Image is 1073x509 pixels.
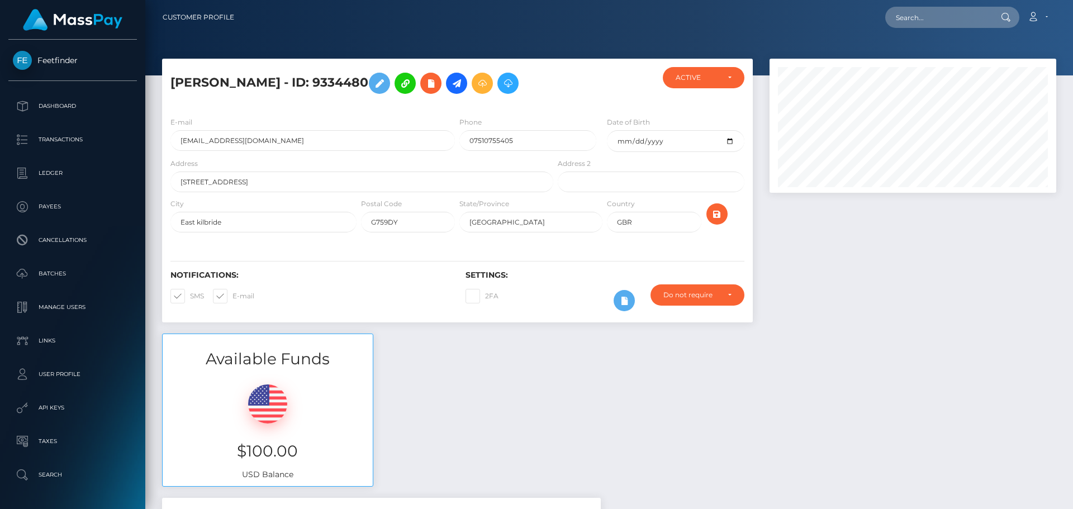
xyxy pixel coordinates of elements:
[8,394,137,422] a: API Keys
[607,117,650,127] label: Date of Birth
[13,51,32,70] img: Feetfinder
[8,327,137,355] a: Links
[8,193,137,221] a: Payees
[171,440,364,462] h3: $100.00
[163,370,373,486] div: USD Balance
[13,98,132,115] p: Dashboard
[8,461,137,489] a: Search
[885,7,990,28] input: Search...
[607,199,635,209] label: Country
[8,126,137,154] a: Transactions
[13,165,132,182] p: Ledger
[13,232,132,249] p: Cancellations
[8,226,137,254] a: Cancellations
[13,366,132,383] p: User Profile
[248,384,287,424] img: USD.png
[13,299,132,316] p: Manage Users
[13,433,132,450] p: Taxes
[651,284,744,306] button: Do not require
[8,92,137,120] a: Dashboard
[8,293,137,321] a: Manage Users
[170,270,449,280] h6: Notifications:
[170,199,184,209] label: City
[13,265,132,282] p: Batches
[8,159,137,187] a: Ledger
[163,348,373,370] h3: Available Funds
[170,67,547,99] h5: [PERSON_NAME] - ID: 9334480
[8,55,137,65] span: Feetfinder
[13,467,132,483] p: Search
[170,289,204,303] label: SMS
[23,9,122,31] img: MassPay Logo
[13,399,132,416] p: API Keys
[663,291,719,299] div: Do not require
[8,260,137,288] a: Batches
[663,67,744,88] button: ACTIVE
[170,117,192,127] label: E-mail
[446,73,467,94] a: Initiate Payout
[466,289,498,303] label: 2FA
[13,198,132,215] p: Payees
[163,6,234,29] a: Customer Profile
[8,360,137,388] a: User Profile
[459,117,482,127] label: Phone
[558,159,591,169] label: Address 2
[466,270,744,280] h6: Settings:
[13,131,132,148] p: Transactions
[8,427,137,455] a: Taxes
[170,159,198,169] label: Address
[459,199,509,209] label: State/Province
[13,332,132,349] p: Links
[676,73,719,82] div: ACTIVE
[213,289,254,303] label: E-mail
[361,199,402,209] label: Postal Code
